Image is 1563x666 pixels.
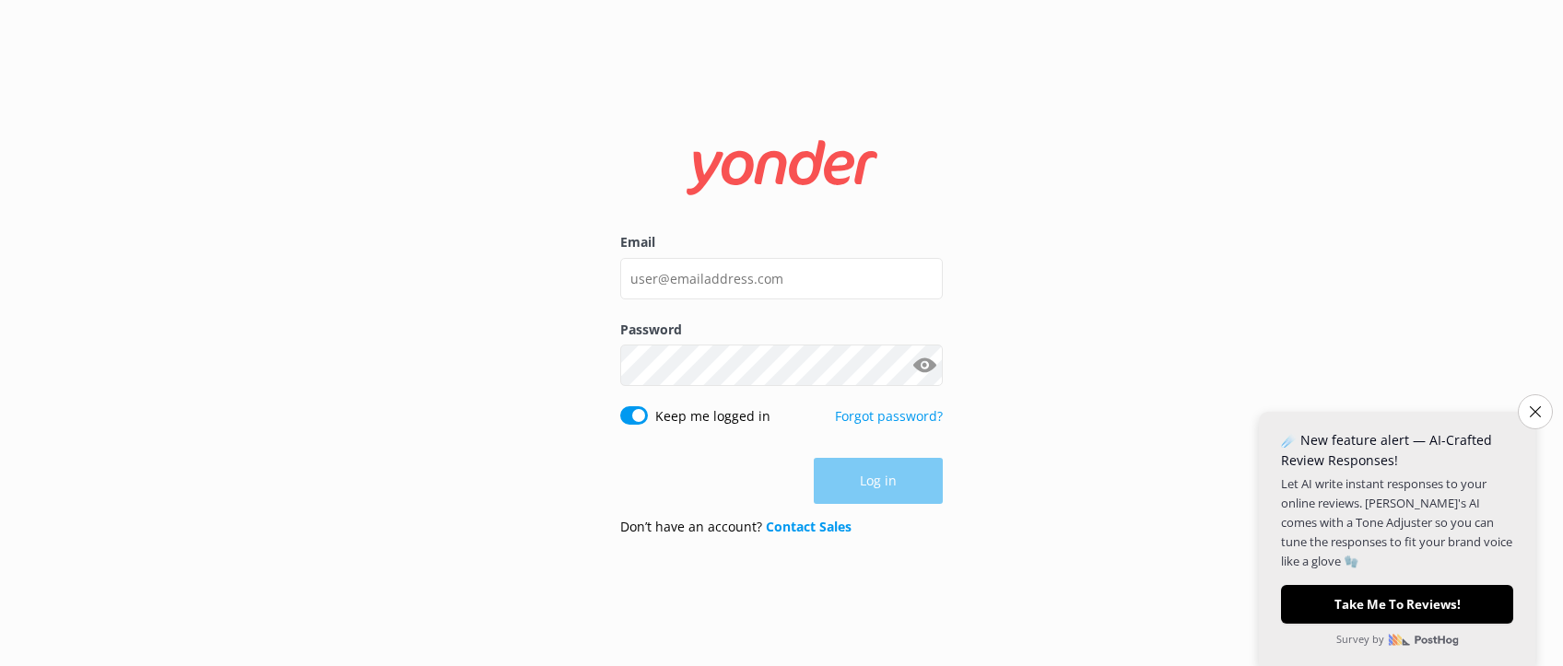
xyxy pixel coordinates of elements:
[620,258,943,299] input: user@emailaddress.com
[620,517,852,537] p: Don’t have an account?
[620,232,943,252] label: Email
[766,518,852,535] a: Contact Sales
[655,406,770,426] label: Keep me logged in
[835,407,943,425] a: Forgot password?
[906,347,943,384] button: Show password
[620,320,943,340] label: Password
